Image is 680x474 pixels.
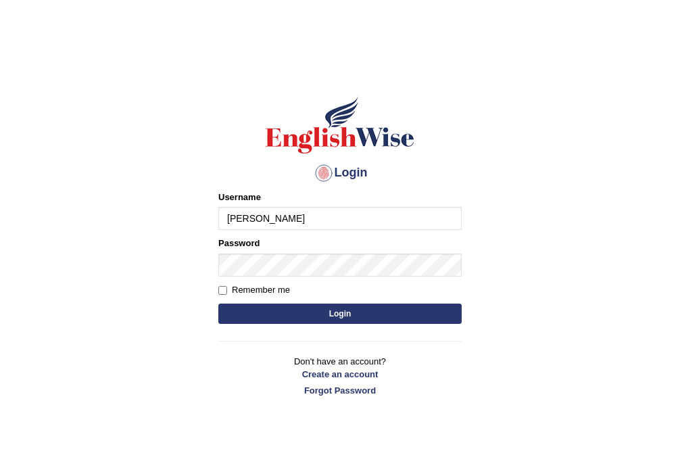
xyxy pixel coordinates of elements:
p: Don't have an account? [218,355,462,397]
img: Logo of English Wise sign in for intelligent practice with AI [263,95,417,156]
input: Remember me [218,286,227,295]
button: Login [218,304,462,324]
h4: Login [218,162,462,184]
label: Password [218,237,260,250]
label: Remember me [218,283,290,297]
label: Username [218,191,261,204]
a: Create an account [218,368,462,381]
a: Forgot Password [218,384,462,397]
